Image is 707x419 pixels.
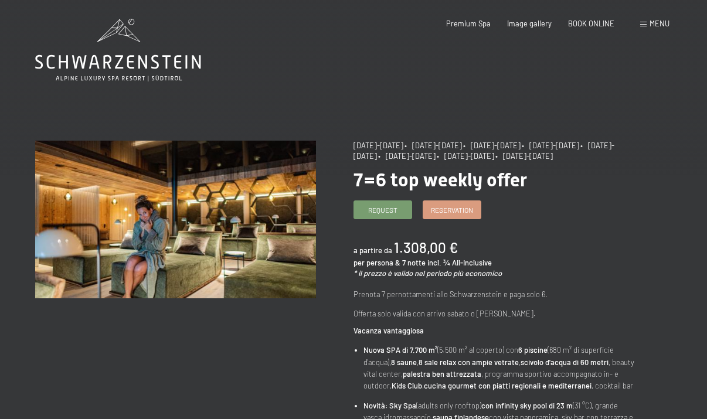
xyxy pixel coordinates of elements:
[419,357,519,367] strong: 8 sale relax con ampie vetrate
[354,246,392,255] span: a partire da
[427,258,492,267] span: incl. ¾ All-Inclusive
[391,357,417,367] strong: 8 saune
[363,345,437,355] strong: Nuova SPA di 7.700 m²
[354,169,527,191] span: 7=6 top weekly offer
[354,308,634,319] p: Offerta solo valida con arrivo sabato o [PERSON_NAME].
[507,19,552,28] a: Image gallery
[35,141,316,298] img: 7=6 top offerta settimanale
[354,201,412,219] a: REQUEST
[518,345,548,355] strong: 6 piscine
[522,141,579,150] span: • [DATE]-[DATE]
[424,381,592,390] strong: cucina gourmet con piatti regionali e mediterranei
[437,151,494,161] span: • [DATE]-[DATE]
[481,401,573,410] strong: con infinity sky pool di 23 m
[650,19,669,28] span: MENU
[354,258,400,267] span: per persona &
[363,344,634,392] li: (5.500 m² al coperto) con (680 m² di superficie d'acqua), , , , beauty vital center, , programma ...
[402,258,426,267] span: 7 notte
[354,326,424,335] strong: Vacanza vantaggiosa
[392,381,422,390] strong: Kids Club
[363,401,416,410] strong: Novità: Sky Spa
[354,141,403,150] span: [DATE]-[DATE]
[378,151,436,161] span: • [DATE]-[DATE]
[495,151,553,161] span: • [DATE]-[DATE]
[354,141,614,161] span: • [DATE]-[DATE]
[368,205,397,215] span: REQUEST
[405,141,462,150] span: • [DATE]-[DATE]
[446,19,491,28] a: Premium Spa
[568,19,614,28] a: BOOK ONLINE
[354,288,634,300] p: Prenota 7 pernottamenti allo Schwarzenstein e paga solo 6.
[354,268,502,278] em: * il prezzo è valido nel periodo più economico
[423,201,481,219] a: RESERVATION
[403,369,481,379] strong: palestra ben attrezzata
[394,239,458,256] b: 1.308,00 €
[521,357,609,367] strong: scivolo d'acqua di 60 metri
[431,205,473,215] span: RESERVATION
[463,141,521,150] span: • [DATE]-[DATE]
